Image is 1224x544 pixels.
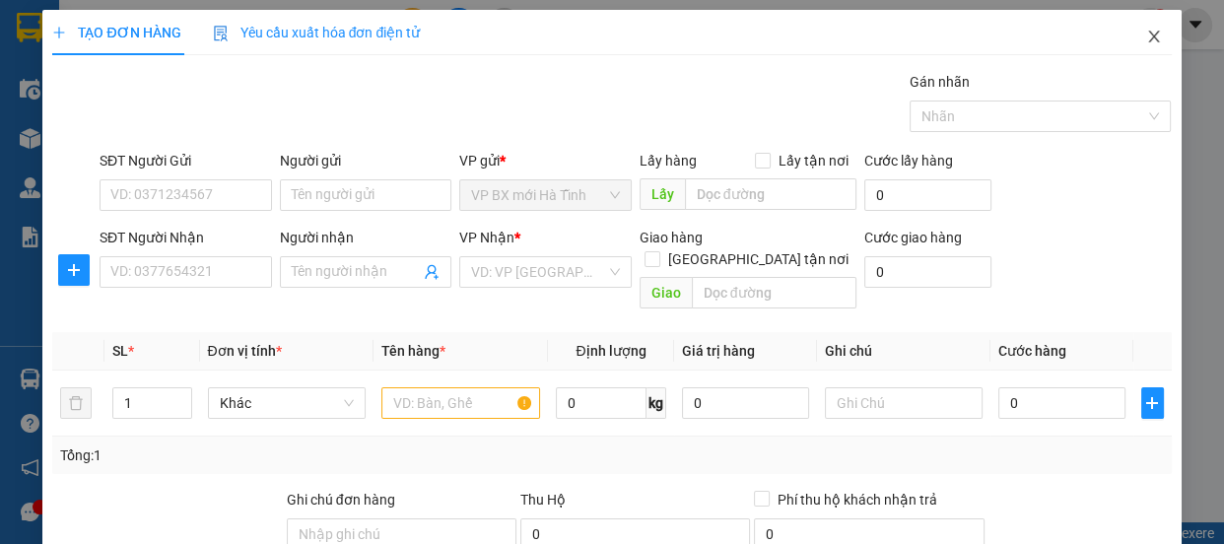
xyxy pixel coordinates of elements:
button: plus [1141,387,1164,419]
div: Người gửi [280,150,452,171]
button: delete [60,387,92,419]
span: [GEOGRAPHIC_DATA] tận nơi [660,248,856,270]
label: Cước lấy hàng [864,153,953,169]
div: Người nhận [280,227,452,248]
span: Lấy tận nơi [771,150,856,171]
span: user-add [424,264,440,280]
input: Dọc đường [685,178,856,210]
span: close [1146,29,1162,44]
span: kg [646,387,666,419]
input: Dọc đường [692,277,856,308]
label: Gán nhãn [910,74,970,90]
span: SL [112,343,128,359]
div: SĐT Người Gửi [100,150,272,171]
span: plus [59,262,89,278]
input: 0 [682,387,809,419]
span: Khác [220,388,355,418]
span: TẠO ĐƠN HÀNG [52,25,180,40]
img: icon [213,26,229,41]
input: Cước lấy hàng [864,179,991,211]
span: Thu Hộ [520,492,566,508]
span: plus [52,26,66,39]
label: Cước giao hàng [864,230,962,245]
span: Giao [640,277,692,308]
span: Giao hàng [640,230,703,245]
span: VP BX mới Hà Tĩnh [471,180,620,210]
div: SĐT Người Nhận [100,227,272,248]
span: Cước hàng [998,343,1066,359]
span: Giá trị hàng [682,343,755,359]
span: Yêu cầu xuất hóa đơn điện tử [213,25,421,40]
input: VD: Bàn, Ghế [381,387,540,419]
span: Đơn vị tính [208,343,282,359]
span: Định lượng [576,343,646,359]
span: Lấy hàng [640,153,697,169]
div: Tổng: 1 [60,444,474,466]
input: Cước giao hàng [864,256,991,288]
button: plus [58,254,90,286]
span: plus [1142,395,1163,411]
th: Ghi chú [817,332,991,371]
span: VP Nhận [459,230,514,245]
span: Phí thu hộ khách nhận trả [770,489,945,510]
button: Close [1126,10,1182,65]
span: Tên hàng [381,343,445,359]
div: VP gửi [459,150,632,171]
span: Lấy [640,178,685,210]
input: Ghi Chú [825,387,984,419]
label: Ghi chú đơn hàng [287,492,395,508]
